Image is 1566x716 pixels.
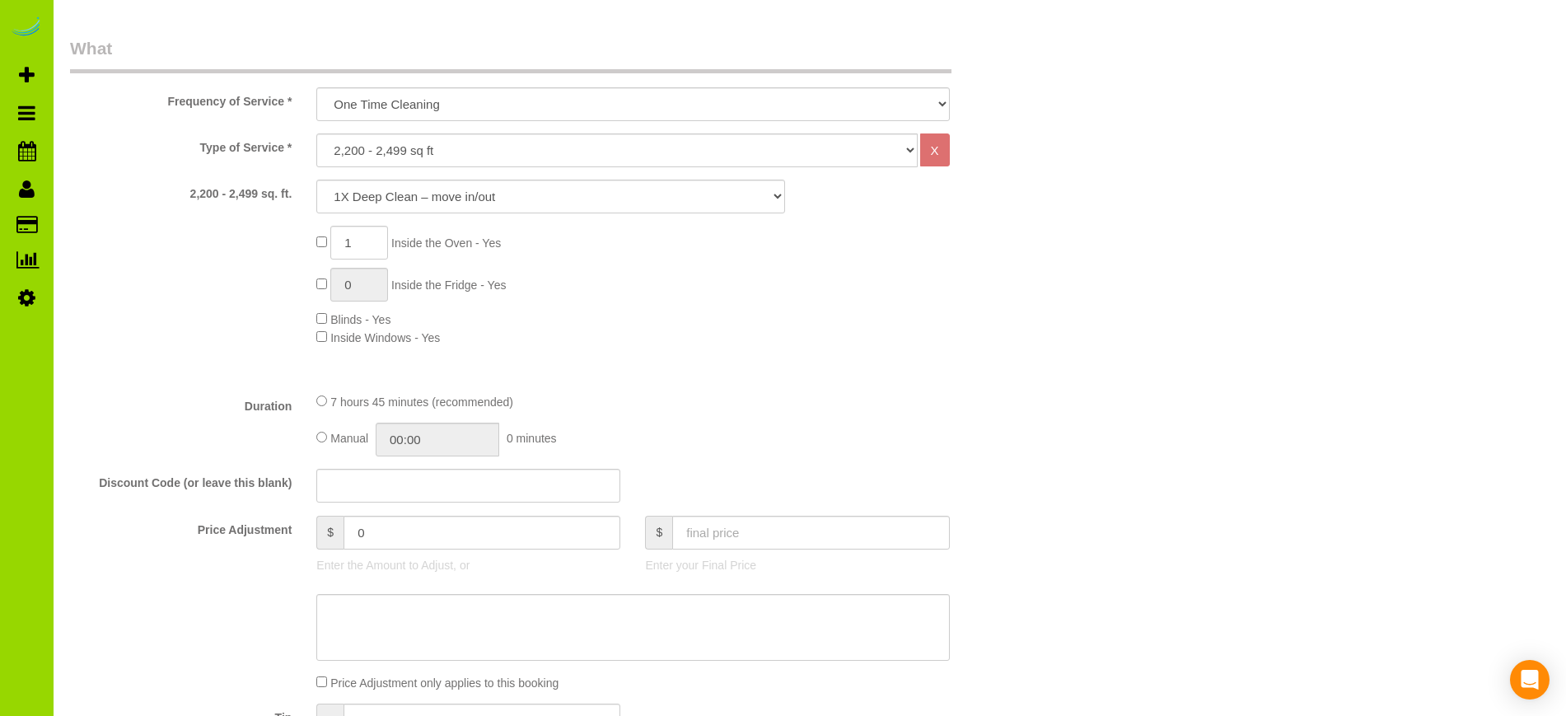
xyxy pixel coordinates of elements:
p: Enter your Final Price [645,557,949,573]
span: 7 hours 45 minutes (recommended) [330,395,513,409]
input: final price [672,516,949,550]
label: 2,200 - 2,499 sq. ft. [58,180,304,202]
legend: What [70,36,951,73]
span: Blinds - Yes [330,313,390,326]
img: Automaid Logo [10,16,43,40]
span: Price Adjustment only applies to this booking [330,676,559,690]
span: Inside Windows - Yes [330,331,440,344]
span: Manual [330,432,368,445]
label: Price Adjustment [58,516,304,538]
label: Frequency of Service * [58,87,304,110]
div: Open Intercom Messenger [1510,660,1550,700]
span: Inside the Oven - Yes [391,236,501,250]
span: 0 minutes [507,432,557,445]
p: Enter the Amount to Adjust, or [316,557,620,573]
span: $ [316,516,344,550]
label: Discount Code (or leave this blank) [58,469,304,491]
span: Inside the Fridge - Yes [391,278,506,292]
label: Type of Service * [58,133,304,156]
label: Duration [58,392,304,414]
span: $ [645,516,672,550]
